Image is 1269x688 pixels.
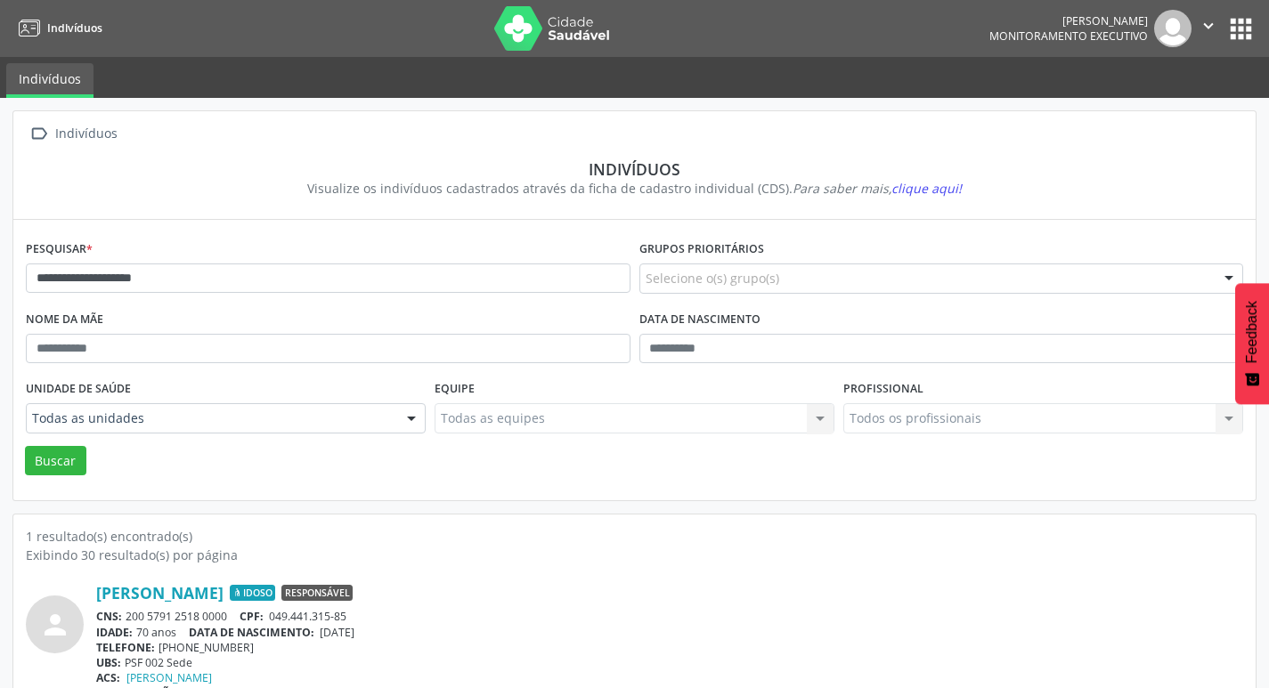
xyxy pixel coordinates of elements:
[793,180,962,197] i: Para saber mais,
[96,655,121,670] span: UBS:
[96,640,155,655] span: TELEFONE:
[47,20,102,36] span: Indivíduos
[240,609,264,624] span: CPF:
[26,527,1243,546] div: 1 resultado(s) encontrado(s)
[96,625,133,640] span: IDADE:
[26,236,93,263] label: Pesquisar
[989,28,1148,44] span: Monitoramento Executivo
[25,446,86,476] button: Buscar
[891,180,962,197] span: clique aqui!
[843,376,923,403] label: Profissional
[26,546,1243,564] div: Exibindo 30 resultado(s) por página
[230,585,275,601] span: Idoso
[26,306,103,334] label: Nome da mãe
[96,655,1243,670] div: PSF 002 Sede
[26,121,120,147] a:  Indivíduos
[32,409,389,427] span: Todas as unidades
[989,13,1148,28] div: [PERSON_NAME]
[96,609,122,624] span: CNS:
[639,306,761,334] label: Data de nascimento
[1244,301,1260,363] span: Feedback
[320,625,354,640] span: [DATE]
[1225,13,1257,45] button: apps
[96,609,1243,624] div: 200 5791 2518 0000
[1154,10,1192,47] img: img
[52,121,120,147] div: Indivíduos
[26,376,131,403] label: Unidade de saúde
[1199,16,1218,36] i: 
[12,13,102,43] a: Indivíduos
[435,376,475,403] label: Equipe
[6,63,94,98] a: Indivíduos
[639,236,764,263] label: Grupos prioritários
[38,179,1231,198] div: Visualize os indivíduos cadastrados através da ficha de cadastro individual (CDS).
[96,583,224,603] a: [PERSON_NAME]
[96,640,1243,655] div: [PHONE_NUMBER]
[1235,283,1269,404] button: Feedback - Mostrar pesquisa
[26,121,52,147] i: 
[39,609,71,641] i: person
[126,670,212,685] a: [PERSON_NAME]
[269,609,346,624] span: 049.441.315-85
[38,159,1231,179] div: Indivíduos
[189,625,314,640] span: DATA DE NASCIMENTO:
[96,625,1243,640] div: 70 anos
[1192,10,1225,47] button: 
[646,269,779,287] span: Selecione o(s) grupo(s)
[281,585,353,601] span: Responsável
[96,670,120,685] span: ACS:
